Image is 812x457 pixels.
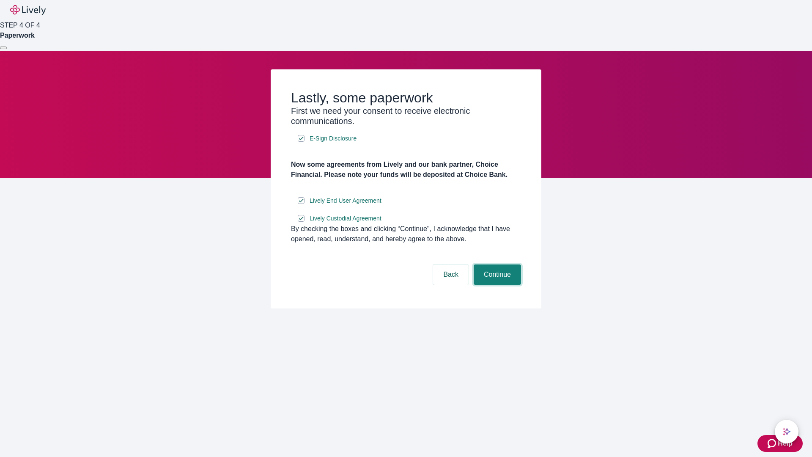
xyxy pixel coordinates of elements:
[310,196,381,205] span: Lively End User Agreement
[291,106,521,126] h3: First we need your consent to receive electronic communications.
[308,213,383,224] a: e-sign disclosure document
[757,435,803,452] button: Zendesk support iconHelp
[291,160,521,180] h4: Now some agreements from Lively and our bank partner, Choice Financial. Please note your funds wi...
[782,427,791,436] svg: Lively AI Assistant
[775,420,798,443] button: chat
[291,90,521,106] h2: Lastly, some paperwork
[291,224,521,244] div: By checking the boxes and clicking “Continue", I acknowledge that I have opened, read, understand...
[474,264,521,285] button: Continue
[308,133,358,144] a: e-sign disclosure document
[778,438,793,449] span: Help
[310,134,357,143] span: E-Sign Disclosure
[310,214,381,223] span: Lively Custodial Agreement
[433,264,469,285] button: Back
[768,438,778,449] svg: Zendesk support icon
[10,5,46,15] img: Lively
[308,195,383,206] a: e-sign disclosure document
